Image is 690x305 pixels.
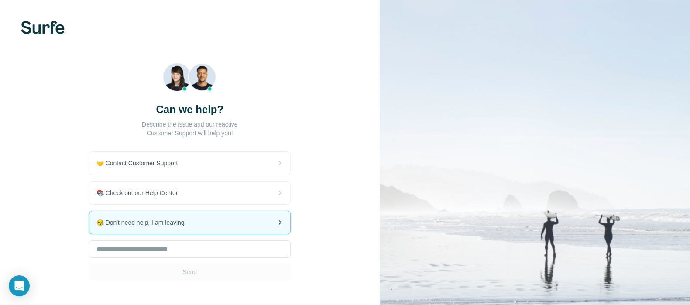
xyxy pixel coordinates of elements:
[9,275,30,296] div: Open Intercom Messenger
[96,188,185,197] span: 📚 Check out our Help Center
[96,218,192,227] span: 😪 Don't need help, I am leaving
[21,21,65,34] img: Surfe's logo
[147,129,233,137] p: Customer Support will help you!
[96,159,185,168] span: 🤝 Contact Customer Support
[156,103,223,117] h3: Can we help?
[142,120,237,129] p: Describe the issue and our reactive
[163,63,216,96] img: Beach Photo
